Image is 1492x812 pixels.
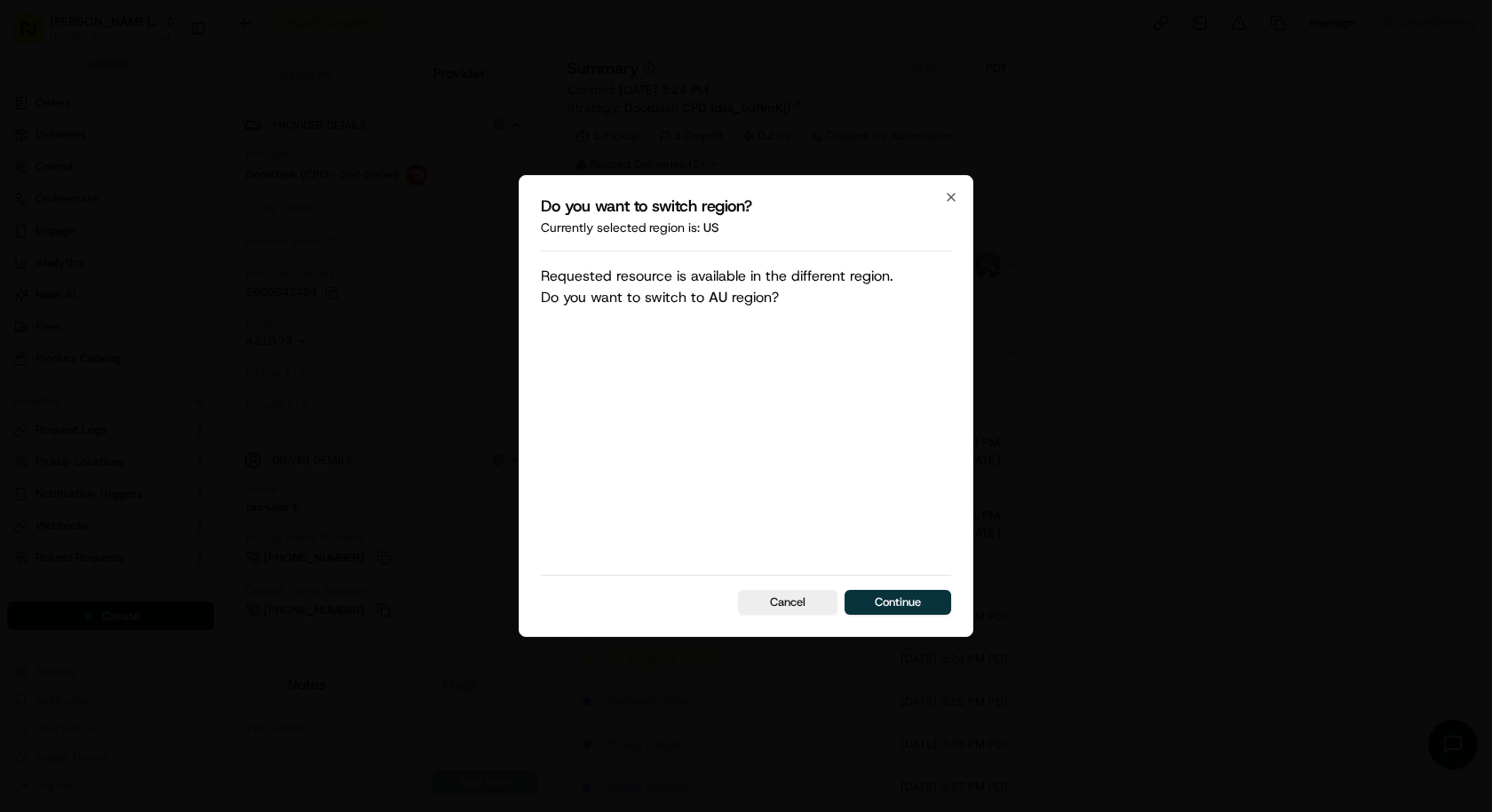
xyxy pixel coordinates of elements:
[541,219,951,236] p: Currently selected region is:
[845,590,951,615] button: Continue
[541,197,951,215] h2: Do you want to switch region?
[738,590,837,615] button: Cancel
[709,288,727,306] span: AU
[541,266,893,561] p: Requested resource is available in the different region. Do you want to switch to region?
[703,219,719,235] span: us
